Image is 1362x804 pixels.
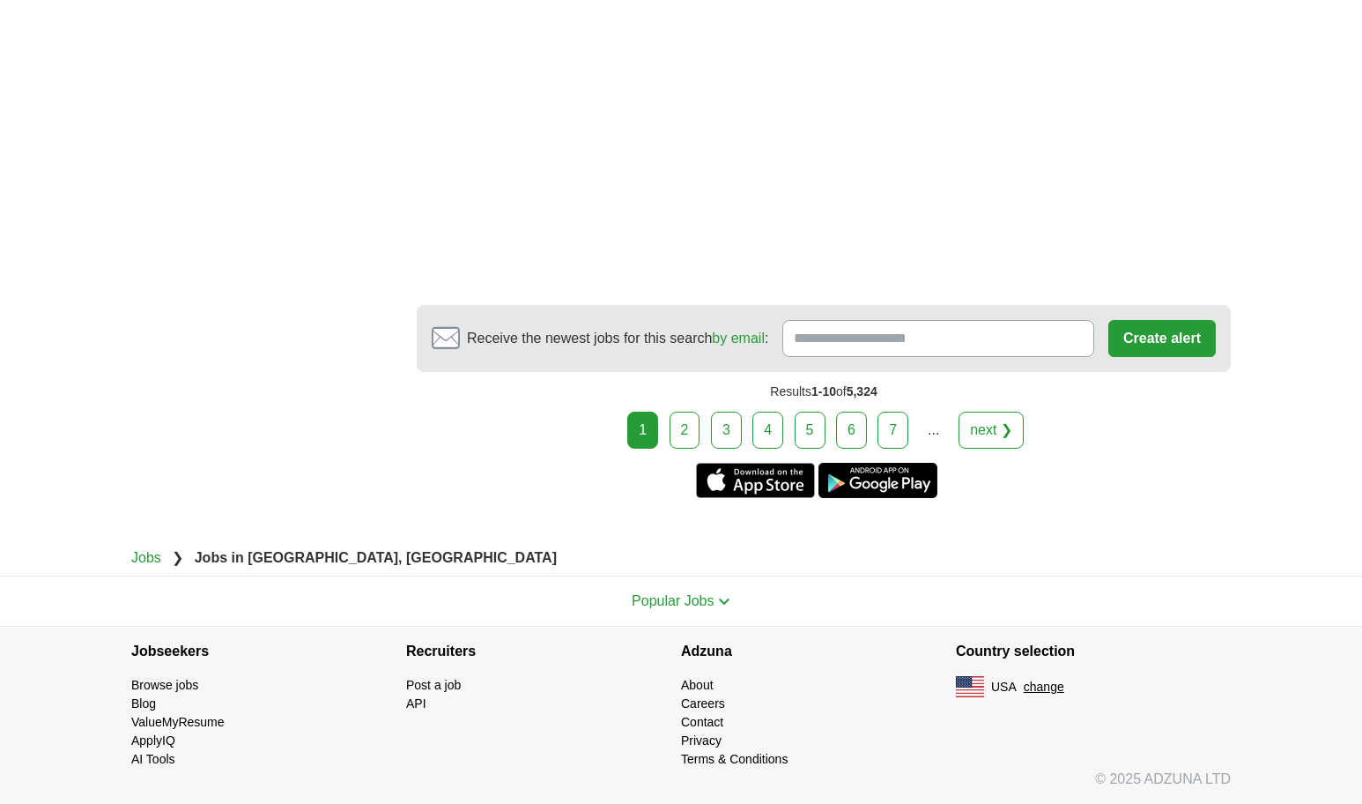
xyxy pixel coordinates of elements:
a: AI Tools [131,752,175,766]
div: © 2025 ADZUNA LTD [117,769,1245,804]
a: 2 [670,412,700,449]
a: Contact [681,715,723,729]
button: change [1024,678,1064,696]
a: Blog [131,696,156,711]
a: ValueMyResume [131,715,225,729]
a: by email [712,331,765,346]
a: Browse jobs [131,678,198,692]
a: API [406,696,426,711]
a: About [681,678,714,692]
span: Receive the newest jobs for this search : [467,328,768,349]
h4: Country selection [956,627,1231,676]
div: 1 [627,412,658,449]
strong: Jobs in [GEOGRAPHIC_DATA], [GEOGRAPHIC_DATA] [195,550,557,565]
span: 5,324 [847,384,877,398]
div: Results of [417,372,1231,412]
a: Get the iPhone app [696,463,815,498]
a: Get the Android app [818,463,937,498]
a: Jobs [131,550,161,565]
a: Careers [681,696,725,711]
a: ApplyIQ [131,733,175,748]
span: Popular Jobs [632,593,714,608]
span: 1-10 [811,384,836,398]
img: US flag [956,676,984,697]
span: ❯ [172,550,183,565]
a: 5 [795,412,825,449]
div: ... [916,413,951,448]
a: next ❯ [959,412,1024,449]
a: 7 [877,412,908,449]
a: Terms & Conditions [681,752,788,766]
a: 4 [752,412,783,449]
img: toggle icon [718,598,730,606]
a: Post a job [406,678,461,692]
span: USA [991,678,1017,696]
a: 6 [836,412,867,449]
a: 3 [711,412,742,449]
a: Privacy [681,733,722,748]
button: Create alert [1108,320,1216,357]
